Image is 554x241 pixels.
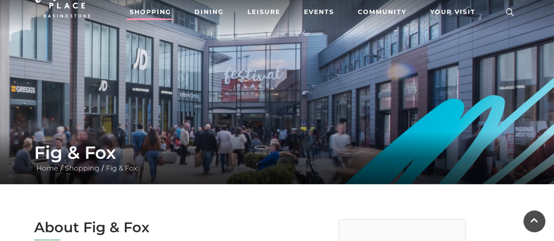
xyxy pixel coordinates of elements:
[34,142,520,163] h1: Fig & Fox
[34,219,271,236] h2: About Fig & Fox
[104,164,139,172] a: Fig & Fox
[63,164,102,172] a: Shopping
[430,7,476,17] span: Your Visit
[126,4,175,20] a: Shopping
[354,4,410,20] a: Community
[28,142,527,174] div: / /
[244,4,284,20] a: Leisure
[191,4,227,20] a: Dining
[34,164,60,172] a: Home
[427,4,483,20] a: Your Visit
[300,4,338,20] a: Events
